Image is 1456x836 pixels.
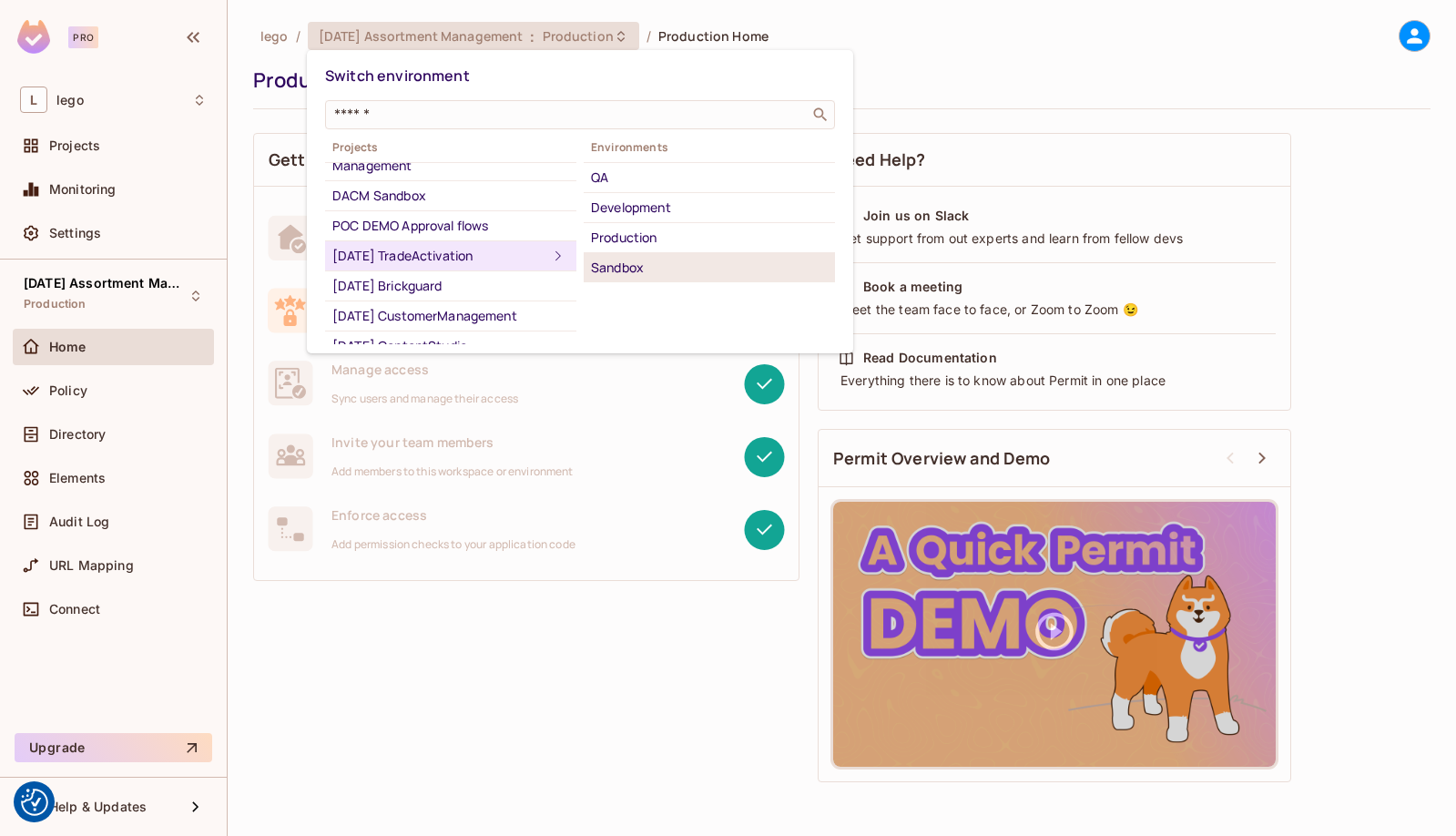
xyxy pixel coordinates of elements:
div: POC DEMO Approval flows [332,215,569,237]
button: Consent Preferences [21,789,48,816]
span: Switch environment [325,66,470,86]
span: Environments [584,140,835,155]
div: [DATE] ContentStudio [332,335,569,357]
img: Revisit consent button [21,789,48,816]
div: DACM Sandbox [332,185,569,207]
div: Production [591,227,828,249]
div: [DATE] TradeActivation [332,245,547,267]
div: Development [591,197,828,219]
div: [DATE] CustomerManagement [332,305,569,327]
span: Projects [325,140,576,155]
div: QA [591,167,828,189]
div: Sandbox [591,257,828,279]
div: [DATE] Brickguard [332,275,569,297]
